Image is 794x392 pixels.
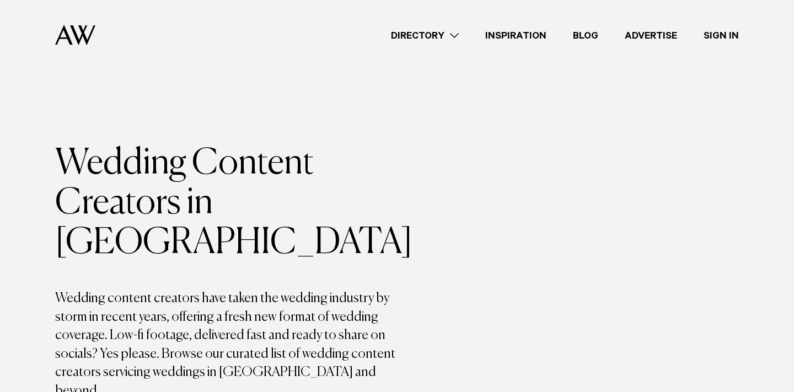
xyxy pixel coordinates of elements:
a: Blog [560,28,611,43]
img: Auckland Weddings Logo [55,25,95,45]
h1: Wedding Content Creators in [GEOGRAPHIC_DATA] [55,144,397,263]
a: Advertise [611,28,690,43]
a: Directory [378,28,472,43]
a: Inspiration [472,28,560,43]
a: Sign In [690,28,752,43]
